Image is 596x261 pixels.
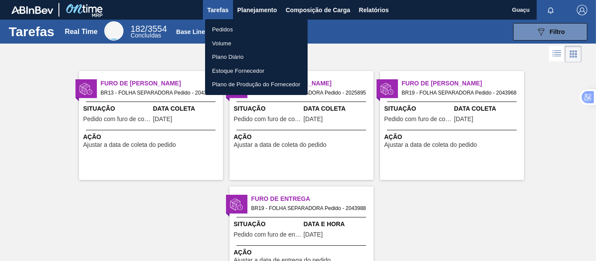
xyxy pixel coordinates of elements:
a: Pedidos [205,23,308,37]
a: Estoque Fornecedor [205,64,308,78]
a: Volume [205,37,308,51]
a: Plano Diário [205,50,308,64]
a: Plano de Produção do Fornecedor [205,78,308,92]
